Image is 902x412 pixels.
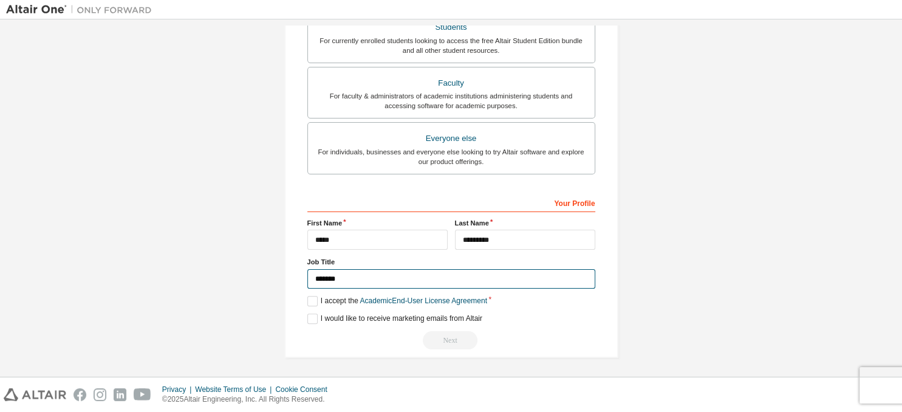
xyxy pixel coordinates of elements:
img: Altair One [6,4,158,16]
img: facebook.svg [73,388,86,401]
div: For faculty & administrators of academic institutions administering students and accessing softwa... [315,91,587,111]
label: Job Title [307,257,595,267]
a: Academic End-User License Agreement [360,297,487,305]
label: I accept the [307,296,487,306]
div: Faculty [315,75,587,92]
label: First Name [307,218,448,228]
img: youtube.svg [134,388,151,401]
div: Everyone else [315,130,587,147]
div: For currently enrolled students looking to access the free Altair Student Edition bundle and all ... [315,36,587,55]
label: I would like to receive marketing emails from Altair [307,314,482,324]
div: Your Profile [307,193,595,212]
img: altair_logo.svg [4,388,66,401]
div: Privacy [162,385,195,394]
div: Students [315,19,587,36]
div: Cookie Consent [275,385,334,394]
div: For individuals, businesses and everyone else looking to try Altair software and explore our prod... [315,147,587,167]
img: instagram.svg [94,388,106,401]
label: Last Name [455,218,595,228]
div: Read and acccept EULA to continue [307,331,595,349]
img: linkedin.svg [114,388,126,401]
p: © 2025 Altair Engineering, Inc. All Rights Reserved. [162,394,335,405]
div: Website Terms of Use [195,385,275,394]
